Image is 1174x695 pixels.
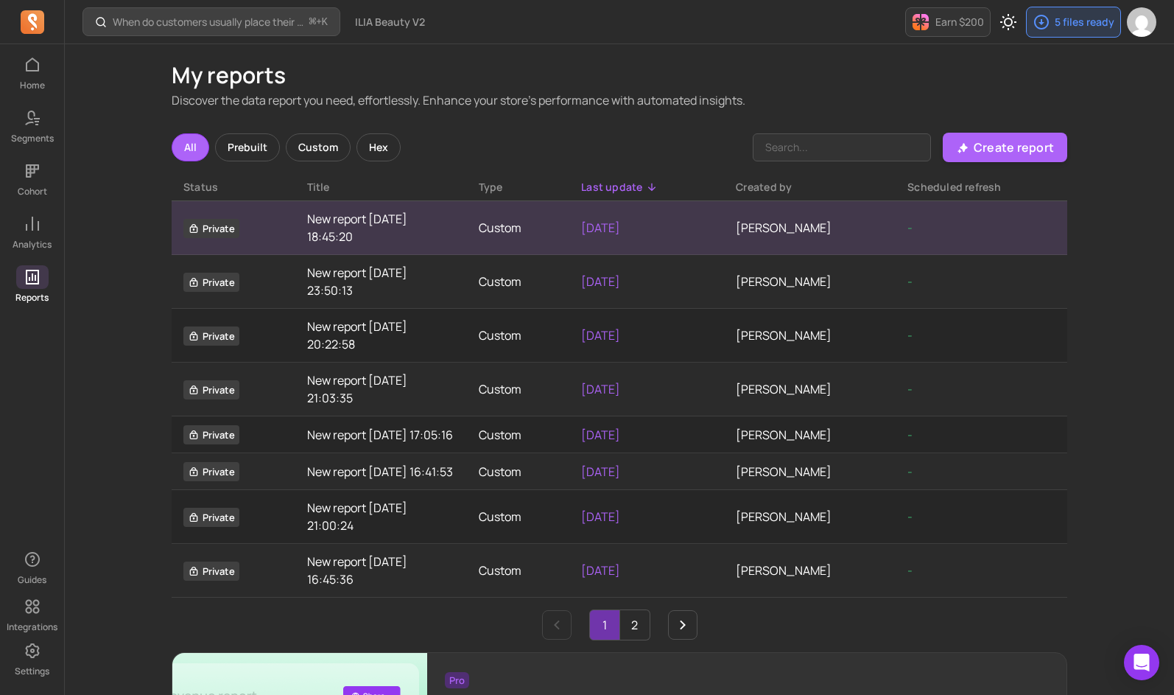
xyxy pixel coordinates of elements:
[309,14,328,29] span: +
[183,425,239,444] span: Private
[20,80,45,91] p: Home
[183,562,239,581] span: Private
[724,544,896,598] td: [PERSON_NAME]
[467,544,570,598] td: Custom
[467,490,570,544] td: Custom
[15,666,49,677] p: Settings
[724,309,896,363] td: [PERSON_NAME]
[309,13,317,32] kbd: ⌘
[724,363,896,416] td: [PERSON_NAME]
[172,91,1067,109] p: Discover the data report you need, effortlessly. Enhance your store's performance with automated ...
[620,610,650,640] a: Page 2
[581,180,712,195] div: Last update
[581,426,712,444] p: [DATE]
[581,463,712,481] p: [DATE]
[172,62,1067,88] h1: My reports
[724,453,896,490] td: [PERSON_NAME]
[356,133,401,161] div: Hex
[907,509,913,525] span: -
[724,174,896,201] th: Toggle SortBy
[467,201,570,255] td: Custom
[896,174,1067,201] th: Toggle SortBy
[16,545,49,589] button: Guides
[183,380,239,399] span: Private
[994,7,1023,37] button: Toggle dark mode
[467,363,570,416] td: Custom
[724,201,896,255] td: [PERSON_NAME]
[307,264,455,299] a: New report [DATE] 23:50:13
[467,174,570,201] th: Toggle SortBy
[307,371,455,407] a: New report [DATE] 21:03:35
[467,255,570,309] td: Custom
[215,133,280,161] div: Prebuilt
[467,453,570,490] td: Custom
[569,174,724,201] th: Toggle SortBy
[467,309,570,363] td: Custom
[907,464,913,480] span: -
[307,463,455,481] a: New report [DATE] 16:41:53
[907,327,913,343] span: -
[753,133,931,161] input: Search
[907,427,913,443] span: -
[1124,645,1159,680] div: Open Intercom Messenger
[307,553,455,588] a: New report [DATE] 16:45:36
[183,326,239,346] span: Private
[724,416,896,453] td: [PERSON_NAME]
[11,133,54,144] p: Segments
[581,219,712,237] p: [DATE]
[1127,7,1156,37] img: avatar
[943,133,1067,162] button: Create report
[467,416,570,453] td: Custom
[307,318,455,353] a: New report [DATE] 20:22:58
[307,499,455,534] a: New report [DATE] 21:00:24
[286,133,351,161] div: Custom
[172,133,209,161] div: All
[18,186,47,198] p: Cohort
[724,255,896,309] td: [PERSON_NAME]
[581,326,712,344] p: [DATE]
[295,174,467,201] th: Toggle SortBy
[974,139,1054,156] p: Create report
[355,15,425,29] span: ILIA Beauty V2
[172,610,1067,640] ul: Pagination
[82,7,340,36] button: When do customers usually place their second order?⌘+K
[907,220,913,236] span: -
[542,610,572,640] a: Previous page
[935,15,984,29] p: Earn $200
[1055,15,1114,29] p: 5 files ready
[668,610,697,640] a: Next page
[445,672,469,688] span: Pro
[907,381,913,397] span: -
[907,562,913,579] span: -
[18,574,46,586] p: Guides
[13,239,52,251] p: Analytics
[113,15,303,29] p: When do customers usually place their second order?
[907,273,913,290] span: -
[307,210,455,245] a: New report [DATE] 18:45:20
[15,292,49,304] p: Reports
[581,380,712,398] p: [DATE]
[581,508,712,525] p: [DATE]
[905,7,991,37] button: Earn $200
[346,9,434,35] button: ILIA Beauty V2
[7,621,57,633] p: Integrations
[322,16,328,28] kbd: K
[1026,7,1121,38] button: 5 files ready
[183,219,239,238] span: Private
[581,562,712,579] p: [DATE]
[590,610,619,640] a: Page 1 is your current page
[183,462,239,481] span: Private
[307,426,455,444] a: New report [DATE] 17:05:16
[724,490,896,544] td: [PERSON_NAME]
[183,273,239,292] span: Private
[172,174,295,201] th: Toggle SortBy
[581,273,712,290] p: [DATE]
[183,508,239,527] span: Private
